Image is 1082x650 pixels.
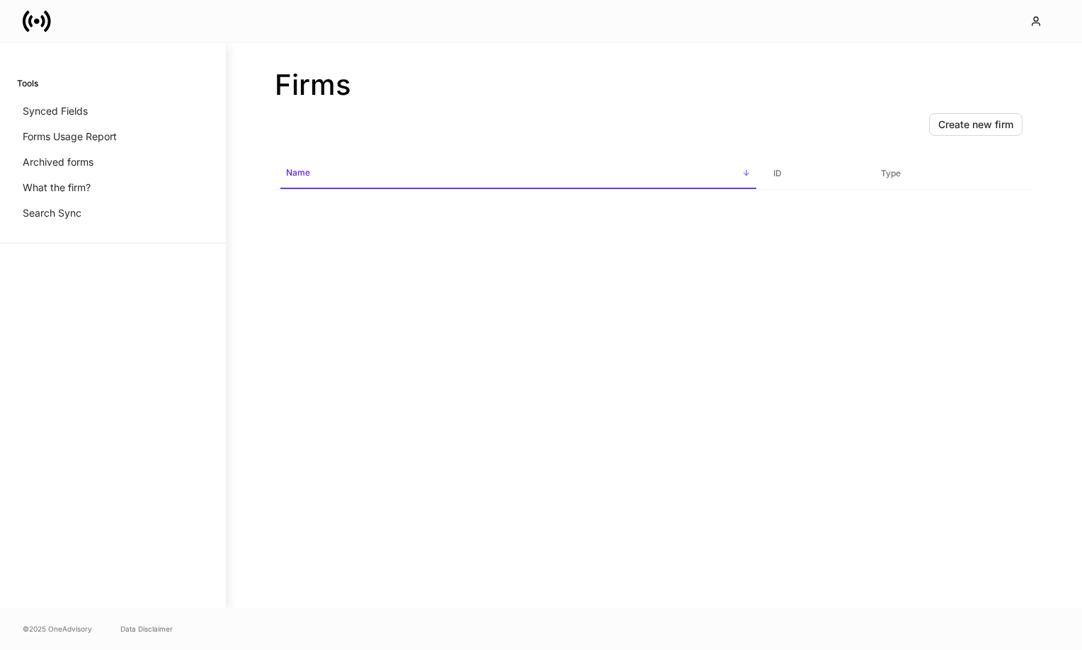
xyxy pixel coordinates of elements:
[275,68,1034,102] h2: Firms
[938,118,1013,132] div: Create new firm
[17,149,209,175] a: Archived forms
[17,124,209,149] a: Forms Usage Report
[120,623,173,634] a: Data Disclaimer
[17,200,209,226] a: Search Sync
[881,166,901,180] h6: Type
[280,159,756,189] span: Name
[286,166,310,179] h6: Name
[929,113,1023,136] button: Create new firm
[23,206,81,220] p: Search Sync
[23,155,93,169] p: Archived forms
[23,104,88,118] p: Synced Fields
[768,159,864,188] span: ID
[17,175,209,200] a: What the firm?
[23,623,92,634] span: © 2025 OneAdvisory
[23,181,91,195] p: What the firm?
[773,166,782,180] h6: ID
[23,130,117,144] p: Forms Usage Report
[17,76,38,90] h6: Tools
[875,159,1028,188] span: Type
[17,98,209,124] a: Synced Fields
